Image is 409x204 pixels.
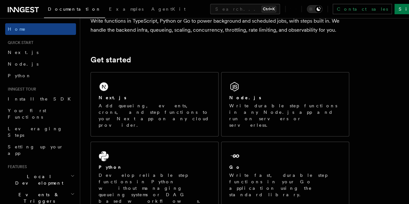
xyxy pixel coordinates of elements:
[5,164,27,169] span: Features
[99,102,210,128] p: Add queueing, events, crons, and step functions to your Next app on any cloud provider.
[44,2,105,18] a: Documentation
[8,126,62,138] span: Leveraging Steps
[109,6,144,12] span: Examples
[229,94,261,101] h2: Node.js
[5,70,76,81] a: Python
[91,72,219,136] a: Next.jsAdd queueing, events, crons, and step functions to your Next app on any cloud provider.
[307,5,322,13] button: Toggle dark mode
[91,55,131,64] a: Get started
[221,72,349,136] a: Node.jsWrite durable step functions in any Node.js app and run on servers or serverless.
[8,73,31,78] span: Python
[8,144,63,156] span: Setting up your app
[229,102,341,128] p: Write durable step functions in any Node.js app and run on servers or serverless.
[8,26,26,32] span: Home
[5,105,76,123] a: Your first Functions
[210,4,280,14] button: Search...Ctrl+K
[5,87,36,92] span: Inngest tour
[8,108,46,120] span: Your first Functions
[5,173,70,186] span: Local Development
[5,141,76,159] a: Setting up your app
[5,123,76,141] a: Leveraging Steps
[5,58,76,70] a: Node.js
[333,4,392,14] a: Contact sales
[48,6,101,12] span: Documentation
[99,94,126,101] h2: Next.js
[5,23,76,35] a: Home
[99,164,123,170] h2: Python
[5,47,76,58] a: Next.js
[262,6,276,12] kbd: Ctrl+K
[105,2,147,17] a: Examples
[8,50,38,55] span: Next.js
[229,164,241,170] h2: Go
[5,171,76,189] button: Local Development
[5,40,33,45] span: Quick start
[8,96,75,102] span: Install the SDK
[151,6,186,12] span: AgentKit
[5,93,76,105] a: Install the SDK
[8,61,38,67] span: Node.js
[229,172,341,198] p: Write fast, durable step functions in your Go application using the standard library.
[147,2,189,17] a: AgentKit
[91,16,349,35] p: Write functions in TypeScript, Python or Go to power background and scheduled jobs, with steps bu...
